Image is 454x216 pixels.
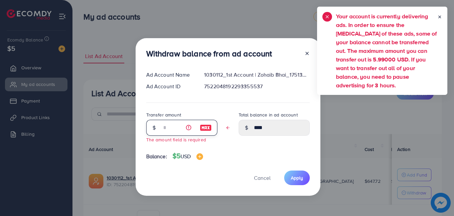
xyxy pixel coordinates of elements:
[141,83,199,90] div: Ad Account ID
[146,153,167,160] span: Balance:
[200,124,212,132] img: image
[246,171,279,185] button: Cancel
[284,171,310,185] button: Apply
[196,153,203,160] img: image
[336,12,437,90] h5: Your account is currently delivering ads. In order to ensure the [MEDICAL_DATA] of these ads, som...
[141,71,199,79] div: Ad Account Name
[180,153,191,160] span: USD
[199,71,315,79] div: 1030112_1st Account | Zohaib Bhai_1751363330022
[146,49,272,58] h3: Withdraw balance from ad account
[291,175,303,181] span: Apply
[199,83,315,90] div: 7522048192293355537
[172,152,203,160] h4: $5
[146,136,206,143] small: The amount field is required
[239,111,298,118] label: Total balance in ad account
[254,174,271,181] span: Cancel
[146,111,181,118] label: Transfer amount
